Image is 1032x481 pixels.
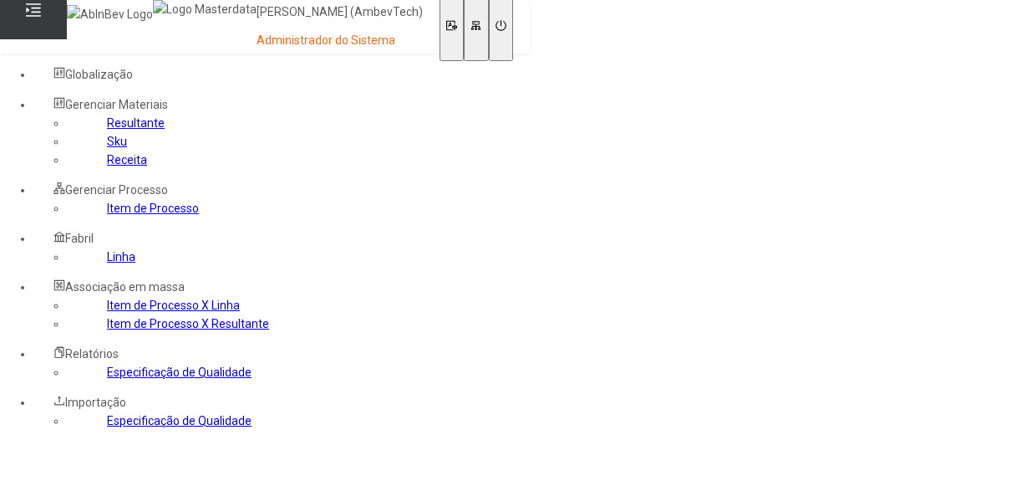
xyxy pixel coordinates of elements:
span: Gerenciar Processo [65,183,168,197]
a: Sku [107,135,127,148]
a: Receita [107,153,147,166]
span: Globalização [65,68,133,81]
a: Item de Processo X Linha [107,299,240,312]
span: Gerenciar Materiais [65,98,168,111]
p: [PERSON_NAME] (AmbevTech) [257,4,423,21]
a: Especificação de Qualidade [107,414,252,427]
span: Importação [65,396,126,409]
p: Administrador do Sistema [257,33,423,49]
a: Resultante [107,116,165,130]
span: Fabril [65,232,94,245]
a: Linha [107,250,135,264]
a: Especificação de Qualidade [107,366,252,379]
a: Item de Processo [107,202,199,215]
a: Item de Processo X Resultante [107,317,269,330]
span: Associação em massa [65,280,185,294]
img: AbInBev Logo [67,5,153,23]
span: Relatórios [65,347,119,361]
